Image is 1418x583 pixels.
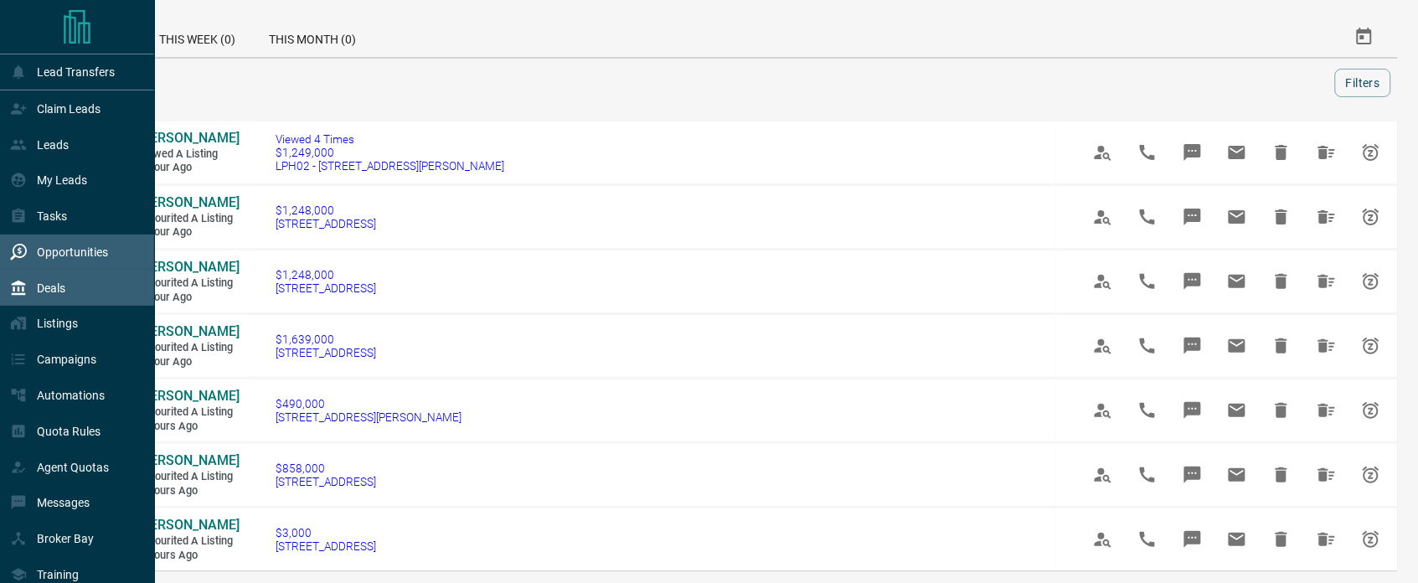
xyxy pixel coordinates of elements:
span: [PERSON_NAME] [138,194,240,210]
span: $1,248,000 [276,204,376,217]
span: Snooze [1351,455,1391,495]
span: Favourited a Listing [138,276,239,291]
span: [STREET_ADDRESS] [276,539,376,553]
span: Favourited a Listing [138,212,239,226]
span: [PERSON_NAME] [138,323,240,339]
span: Snooze [1351,132,1391,173]
span: Hide All from Michael Soo [1307,326,1347,366]
span: [PERSON_NAME] [138,388,240,404]
span: Favourited a Listing [138,534,239,549]
div: This Week (0) [142,17,252,57]
span: Snooze [1351,519,1391,560]
span: Email [1217,132,1257,173]
span: View Profile [1083,519,1123,560]
a: $858,000[STREET_ADDRESS] [276,462,376,488]
span: View Profile [1083,132,1123,173]
span: Viewed 4 Times [276,132,504,146]
span: Message [1173,197,1213,237]
a: $1,248,000[STREET_ADDRESS] [276,204,376,230]
span: Message [1173,132,1213,173]
div: This Month (0) [252,17,373,57]
span: Message [1173,455,1213,495]
span: [STREET_ADDRESS] [276,475,376,488]
span: $1,249,000 [276,146,504,159]
a: [PERSON_NAME] [138,130,239,147]
span: LPH02 - [STREET_ADDRESS][PERSON_NAME] [276,159,504,173]
span: Hide All from Michael Soo [1307,197,1347,237]
span: Snooze [1351,390,1391,431]
span: Email [1217,390,1257,431]
a: $1,639,000[STREET_ADDRESS] [276,333,376,359]
span: Hide All from Michael Soo [1307,261,1347,302]
a: [PERSON_NAME] [138,517,239,534]
span: Hide All from Anmol Kaur [1307,132,1347,173]
span: 1 hour ago [138,161,239,175]
a: $3,000[STREET_ADDRESS] [276,526,376,553]
span: Email [1217,326,1257,366]
span: Call [1127,261,1168,302]
span: 1 hour ago [138,291,239,305]
span: 2 hours ago [138,484,239,498]
a: [PERSON_NAME] [138,388,239,405]
span: Call [1127,197,1168,237]
button: Select Date Range [1344,17,1384,57]
span: Favourited a Listing [138,470,239,484]
span: [PERSON_NAME] [138,259,240,275]
span: Hide [1261,197,1302,237]
span: Hide [1261,261,1302,302]
span: View Profile [1083,261,1123,302]
span: [PERSON_NAME] [138,130,240,146]
span: [STREET_ADDRESS] [276,281,376,295]
span: 2 hours ago [138,549,239,563]
span: [STREET_ADDRESS] [276,346,376,359]
span: Snooze [1351,261,1391,302]
span: 1 hour ago [138,225,239,240]
span: Email [1217,261,1257,302]
span: Hide [1261,455,1302,495]
span: Favourited a Listing [138,405,239,420]
span: $1,248,000 [276,268,376,281]
span: View Profile [1083,326,1123,366]
span: [STREET_ADDRESS] [276,217,376,230]
a: $490,000[STREET_ADDRESS][PERSON_NAME] [276,397,461,424]
span: 1 hour ago [138,355,239,369]
span: View Profile [1083,390,1123,431]
span: Message [1173,261,1213,302]
span: Hide [1261,326,1302,366]
span: Call [1127,390,1168,431]
span: $1,639,000 [276,333,376,346]
span: Hide [1261,519,1302,560]
span: Email [1217,519,1257,560]
span: Message [1173,390,1213,431]
span: View Profile [1083,197,1123,237]
span: [PERSON_NAME] [138,452,240,468]
a: $1,248,000[STREET_ADDRESS] [276,268,376,295]
span: $858,000 [276,462,376,475]
span: Hide All from Daniel Toste [1307,390,1347,431]
a: [PERSON_NAME] [138,259,239,276]
span: View Profile [1083,455,1123,495]
button: Filters [1335,69,1391,97]
a: [PERSON_NAME] [138,194,239,212]
span: Message [1173,326,1213,366]
span: 2 hours ago [138,420,239,434]
span: Snooze [1351,326,1391,366]
span: Email [1217,197,1257,237]
span: Favourited a Listing [138,341,239,355]
span: $3,000 [276,526,376,539]
span: Snooze [1351,197,1391,237]
span: Call [1127,326,1168,366]
span: Viewed a Listing [138,147,239,162]
span: Hide [1261,390,1302,431]
span: Call [1127,455,1168,495]
span: [PERSON_NAME] [138,517,240,533]
a: Viewed 4 Times$1,249,000LPH02 - [STREET_ADDRESS][PERSON_NAME] [276,132,504,173]
span: Hide All from Daniel Toste [1307,455,1347,495]
span: Call [1127,519,1168,560]
a: [PERSON_NAME] [138,452,239,470]
span: Hide [1261,132,1302,173]
span: Message [1173,519,1213,560]
span: Hide All from Elizabeth Nerbas [1307,519,1347,560]
span: [STREET_ADDRESS][PERSON_NAME] [276,410,461,424]
a: [PERSON_NAME] [138,323,239,341]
